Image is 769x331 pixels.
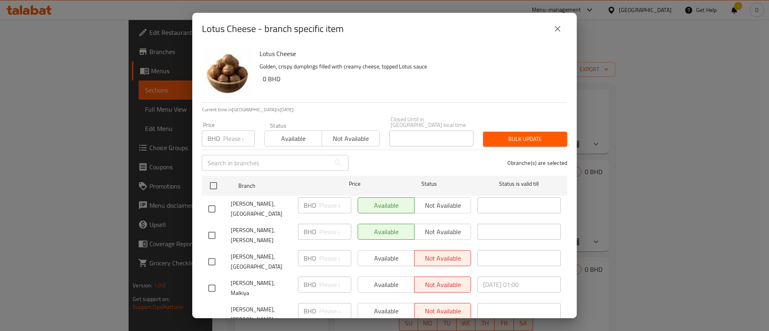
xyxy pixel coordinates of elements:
h6: 0 BHD [263,73,561,84]
span: Not available [325,133,376,144]
span: Branch [238,181,322,191]
p: Current time in [GEOGRAPHIC_DATA] is [DATE] [202,106,567,113]
span: [PERSON_NAME], [GEOGRAPHIC_DATA] [231,199,292,219]
span: [PERSON_NAME], [GEOGRAPHIC_DATA] [231,252,292,272]
p: BHD [304,227,316,237]
button: Not available [322,130,379,146]
p: Golden, crispy dumplings filled with creamy cheese, topped Lotus sauce [260,62,561,72]
input: Please enter price [319,303,351,319]
input: Please enter price [223,130,255,146]
span: Status [388,179,471,189]
p: BHD [304,280,316,289]
input: Please enter price [319,250,351,266]
span: [PERSON_NAME], Malkiya [231,278,292,298]
span: Price [328,179,381,189]
button: Bulk update [483,132,567,146]
input: Please enter price [319,277,351,293]
p: BHD [207,134,220,143]
h6: Lotus Cheese [260,48,561,59]
span: Bulk update [489,134,561,144]
p: BHD [304,201,316,210]
h2: Lotus Cheese - branch specific item [202,22,344,35]
input: Please enter price [319,197,351,213]
input: Search in branches [202,155,330,171]
p: BHD [304,253,316,263]
p: 0 branche(s) are selected [507,159,567,167]
input: Please enter price [319,224,351,240]
span: Status is valid till [477,179,561,189]
img: Lotus Cheese [202,48,253,99]
button: Available [264,130,322,146]
button: close [548,19,567,38]
span: Available [268,133,319,144]
span: [PERSON_NAME], [PERSON_NAME] [231,225,292,245]
p: BHD [304,306,316,316]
